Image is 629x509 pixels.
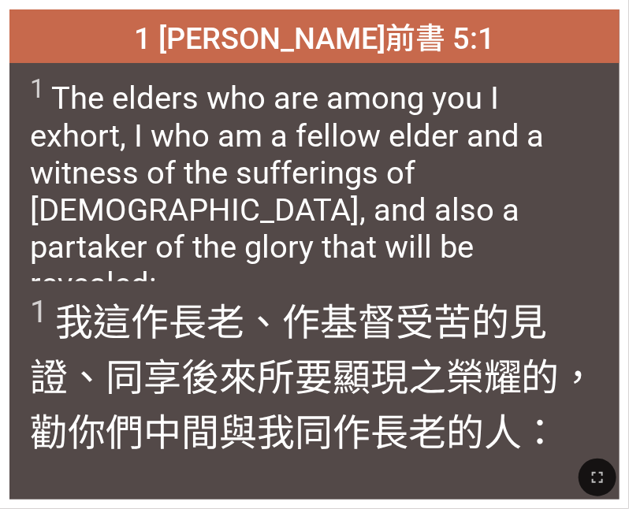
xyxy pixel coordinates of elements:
wg1722: 與我同作長老 [219,411,560,455]
wg5213: 中間 [143,411,560,455]
wg4245: 、作基督 [30,300,597,455]
sup: 1 [30,73,45,104]
span: The elders who are among you I exhort, I who am a fellow elder and a witness of the sufferings of... [30,73,599,302]
wg3144: 、同享 [30,355,597,455]
wg3804: 見證 [30,300,597,455]
sup: 1 [30,293,47,330]
span: 1 [PERSON_NAME]前書 5:1 [134,14,495,58]
span: 我這作長老 [30,292,599,457]
wg2844: 後來所要 [30,355,597,455]
wg4850: 的人： [446,411,560,455]
wg5547: 受苦的 [30,300,597,455]
wg3870: 你們 [68,411,560,455]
